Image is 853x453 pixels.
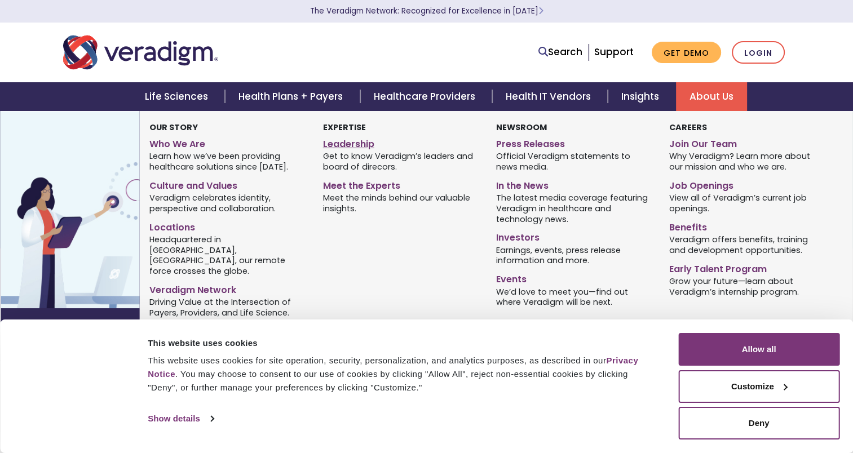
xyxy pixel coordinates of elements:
a: Leadership [323,134,479,150]
strong: Newsroom [496,122,547,133]
a: Investors [496,228,652,244]
a: Culture and Values [149,176,306,192]
button: Allow all [678,333,839,366]
a: Who We Are [149,134,306,150]
span: Learn how we’ve been providing healthcare solutions since [DATE]. [149,150,306,172]
a: Join Our Team [669,134,825,150]
span: Learn More [538,6,543,16]
a: Life Sciences [131,82,225,111]
a: Events [496,269,652,286]
div: This website uses cookies [148,336,653,350]
span: Grow your future—learn about Veradigm’s internship program. [669,275,825,297]
span: Why Veradigm? Learn more about our mission and who we are. [669,150,825,172]
a: Press Releases [496,134,652,150]
span: Driving Value at the Intersection of Payers, Providers, and Life Science. [149,296,306,318]
button: Deny [678,407,839,439]
a: Job Openings [669,176,825,192]
a: In the News [496,176,652,192]
span: Veradigm celebrates identity, perspective and collaboration. [149,192,306,214]
a: About Us [676,82,747,111]
div: This website uses cookies for site operation, security, personalization, and analytics purposes, ... [148,354,653,394]
a: Veradigm Network [149,280,306,296]
img: Vector image of Veradigm’s Story [1,111,182,308]
span: View all of Veradigm’s current job openings. [669,192,825,214]
a: Meet the Experts [323,176,479,192]
a: Show details [148,410,213,427]
a: Benefits [669,217,825,234]
span: We’d love to meet you—find out where Veradigm will be next. [496,286,652,308]
a: Insights [608,82,676,111]
a: Health IT Vendors [492,82,608,111]
a: Get Demo [652,42,721,64]
a: Healthcare Providers [360,82,492,111]
span: Meet the minds behind our valuable insights. [323,192,479,214]
span: Headquartered in [GEOGRAPHIC_DATA], [GEOGRAPHIC_DATA], our remote force crosses the globe. [149,233,306,276]
span: Veradigm offers benefits, training and development opportunities. [669,233,825,255]
a: Health Plans + Payers [225,82,360,111]
strong: Our Story [149,122,198,133]
a: Locations [149,217,306,234]
a: Support [594,45,634,59]
button: Customize [678,370,839,403]
a: Search [538,45,582,60]
a: Early Talent Program [669,259,825,276]
span: Official Veradigm statements to news media. [496,150,652,172]
span: Get to know Veradigm’s leaders and board of direcors. [323,150,479,172]
a: Login [732,41,785,64]
img: Veradigm logo [63,34,218,71]
strong: Careers [669,122,707,133]
span: The latest media coverage featuring Veradigm in healthcare and technology news. [496,192,652,225]
strong: Expertise [323,122,366,133]
span: Earnings, events, press release information and more. [496,244,652,266]
a: The Veradigm Network: Recognized for Excellence in [DATE]Learn More [310,6,543,16]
